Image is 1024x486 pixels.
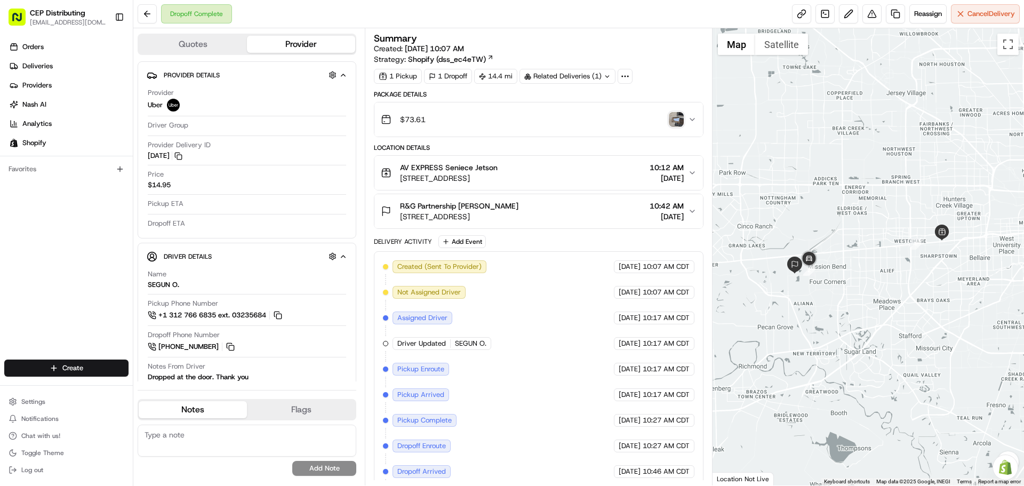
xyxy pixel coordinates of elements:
[397,339,446,348] span: Driver Updated
[474,69,517,84] div: 14.4 mi
[139,36,247,53] button: Quotes
[824,478,870,485] button: Keyboard shortcuts
[619,441,641,451] span: [DATE]
[909,4,947,23] button: Reassign
[167,99,180,111] img: uber-new-logo.jpeg
[978,479,1021,484] a: Report a map error
[148,140,211,150] span: Provider Delivery ID
[148,170,164,179] span: Price
[397,364,444,374] span: Pickup Enroute
[400,162,498,173] span: AV EXPRESS Seniece Jetson
[650,162,684,173] span: 10:12 AM
[148,362,205,371] span: Notes From Driver
[4,360,129,377] button: Create
[619,467,641,476] span: [DATE]
[22,100,46,109] span: Nash AI
[408,54,494,65] a: Shopify (dss_ec4eTW)
[755,34,808,55] button: Show satellite imagery
[715,472,750,485] img: Google
[374,54,494,65] div: Strategy:
[650,173,684,184] span: [DATE]
[876,479,950,484] span: Map data ©2025 Google, INEGI
[997,34,1019,55] button: Toggle fullscreen view
[148,199,183,209] span: Pickup ETA
[148,180,171,190] span: $14.95
[669,112,684,127] img: photo_proof_of_delivery image
[374,69,422,84] div: 1 Pickup
[400,211,518,222] span: [STREET_ADDRESS]
[148,372,249,382] div: Dropped at the door. Thank you
[22,81,52,90] span: Providers
[643,339,690,348] span: 10:17 AM CDT
[619,339,641,348] span: [DATE]
[967,9,1015,19] span: Cancel Delivery
[4,115,133,132] a: Analytics
[408,54,486,65] span: Shopify (dss_ec4eTW)
[643,390,690,400] span: 10:17 AM CDT
[397,441,446,451] span: Dropoff Enroute
[148,121,188,130] span: Driver Group
[397,288,461,297] span: Not Assigned Driver
[405,44,464,53] span: [DATE] 10:07 AM
[30,18,106,27] span: [EMAIL_ADDRESS][DOMAIN_NAME]
[147,248,347,265] button: Driver Details
[21,432,60,440] span: Chat with us!
[374,34,417,43] h3: Summary
[22,61,53,71] span: Deliveries
[400,173,498,184] span: [STREET_ADDRESS]
[455,339,486,348] span: SEGUN O.
[910,238,922,250] div: 1
[148,341,236,353] a: [PHONE_NUMBER]
[619,262,641,272] span: [DATE]
[4,96,133,113] a: Nash AI
[951,4,1020,23] button: CancelDelivery
[643,416,690,425] span: 10:27 AM CDT
[4,428,129,443] button: Chat with us!
[10,139,18,147] img: Shopify logo
[619,364,641,374] span: [DATE]
[619,313,641,323] span: [DATE]
[164,71,220,79] span: Provider Details
[158,310,266,320] span: +1 312 766 6835 ext. 03235684
[148,280,179,290] div: SEGUN O.
[424,69,472,84] div: 1 Dropoff
[62,363,83,373] span: Create
[643,262,690,272] span: 10:07 AM CDT
[713,472,774,485] div: Location Not Live
[643,288,690,297] span: 10:07 AM CDT
[148,100,163,110] span: Uber
[148,269,166,279] span: Name
[148,88,174,98] span: Provider
[4,411,129,426] button: Notifications
[22,119,52,129] span: Analytics
[619,416,641,425] span: [DATE]
[997,451,1019,473] button: Map camera controls
[22,138,46,148] span: Shopify
[957,479,972,484] a: Terms
[4,445,129,460] button: Toggle Theme
[247,36,355,53] button: Provider
[374,237,432,246] div: Delivery Activity
[397,416,452,425] span: Pickup Complete
[158,342,219,352] span: [PHONE_NUMBER]
[619,288,641,297] span: [DATE]
[4,134,133,152] a: Shopify
[374,194,702,228] button: R&G Partnership [PERSON_NAME][STREET_ADDRESS]10:42 AM[DATE]
[148,219,185,228] span: Dropoff ETA
[247,401,355,418] button: Flags
[400,201,518,211] span: R&G Partnership [PERSON_NAME]
[715,472,750,485] a: Open this area in Google Maps (opens a new window)
[21,466,43,474] span: Log out
[650,211,684,222] span: [DATE]
[650,201,684,211] span: 10:42 AM
[397,390,444,400] span: Pickup Arrived
[397,467,446,476] span: Dropoff Arrived
[643,364,690,374] span: 10:17 AM CDT
[147,66,347,84] button: Provider Details
[139,401,247,418] button: Notes
[643,313,690,323] span: 10:17 AM CDT
[397,313,447,323] span: Assigned Driver
[4,161,129,178] div: Favorites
